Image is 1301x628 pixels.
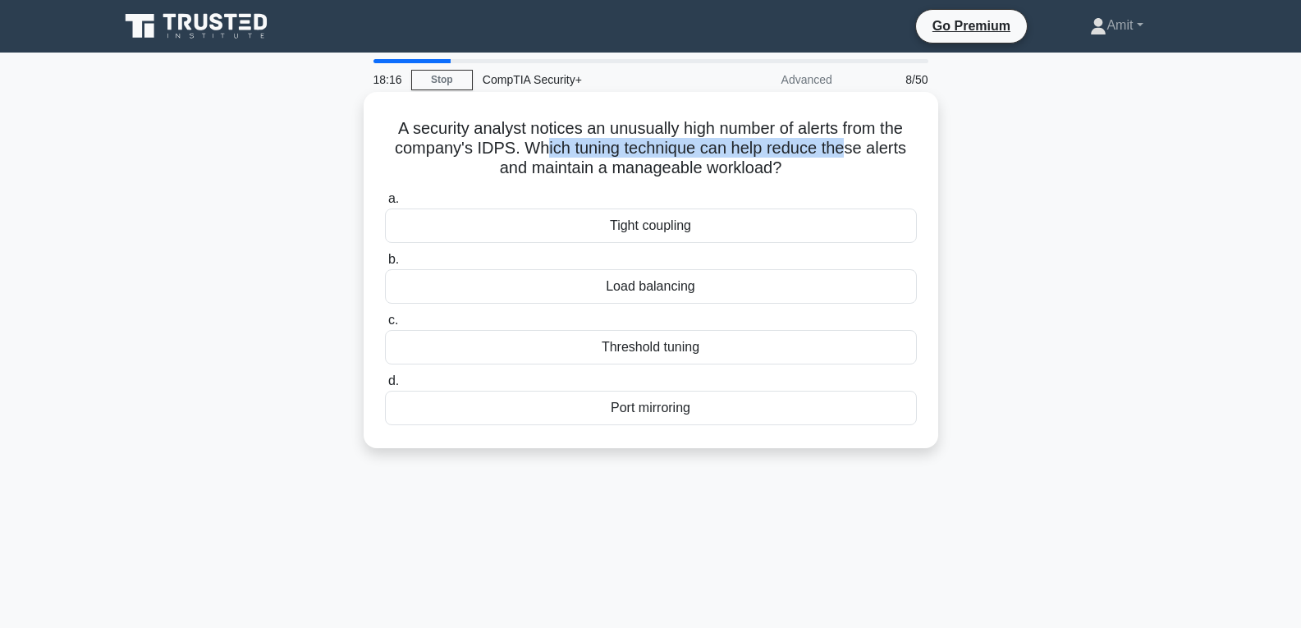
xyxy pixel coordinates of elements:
[385,209,917,243] div: Tight coupling
[699,63,842,96] div: Advanced
[388,191,399,205] span: a.
[385,269,917,304] div: Load balancing
[385,330,917,364] div: Threshold tuning
[385,391,917,425] div: Port mirroring
[411,70,473,90] a: Stop
[923,16,1020,36] a: Go Premium
[388,252,399,266] span: b.
[388,313,398,327] span: c.
[383,118,918,179] h5: A security analyst notices an unusually high number of alerts from the company's IDPS. Which tuni...
[1051,9,1182,42] a: Amit
[364,63,411,96] div: 18:16
[473,63,699,96] div: CompTIA Security+
[388,374,399,387] span: d.
[842,63,938,96] div: 8/50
